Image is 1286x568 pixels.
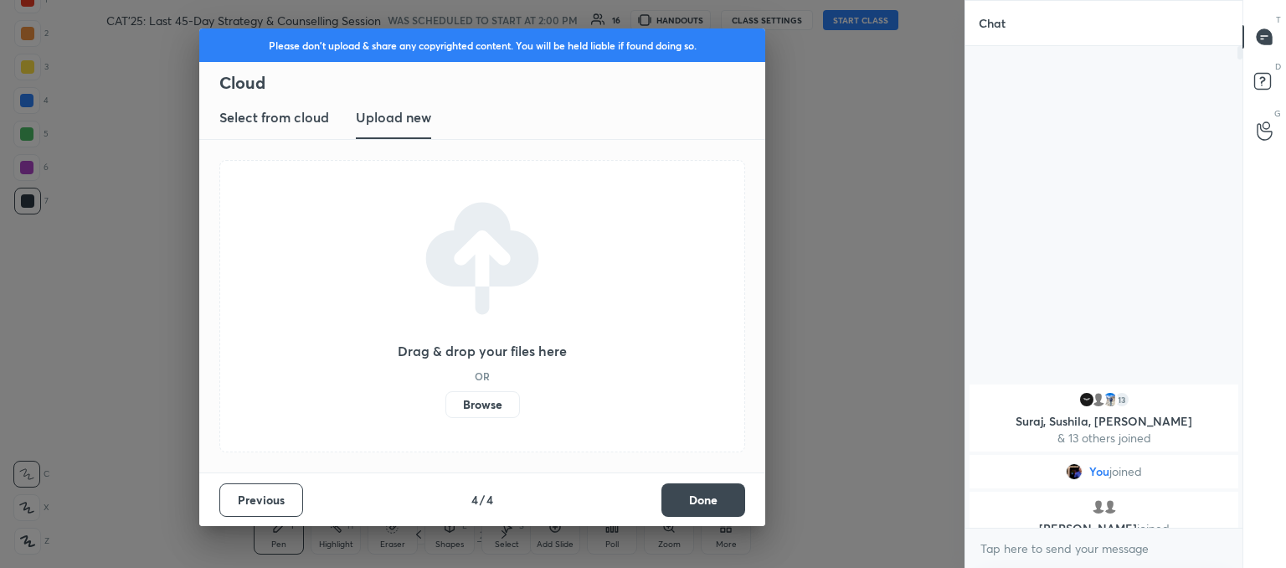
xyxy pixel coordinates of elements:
[1102,498,1119,515] img: default.png
[1090,498,1107,515] img: default.png
[480,491,485,509] h4: /
[1276,13,1281,26] p: T
[1137,520,1170,536] span: joined
[1089,465,1109,478] span: You
[219,483,303,517] button: Previous
[1102,391,1119,408] img: 3
[1114,391,1130,408] div: 13
[980,415,1228,428] p: Suraj, Sushila, [PERSON_NAME]
[219,72,765,94] h2: Cloud
[1090,391,1107,408] img: default.png
[980,522,1228,535] p: [PERSON_NAME]
[1109,465,1142,478] span: joined
[199,28,765,62] div: Please don't upload & share any copyrighted content. You will be held liable if found doing so.
[980,431,1228,445] p: & 13 others joined
[398,344,567,358] h3: Drag & drop your files here
[219,107,329,127] h3: Select from cloud
[1078,391,1095,408] img: 2061d1d6015d4b439098415aa0faaf94.jpg
[1274,107,1281,120] p: G
[486,491,493,509] h4: 4
[475,371,490,381] h5: OR
[661,483,745,517] button: Done
[965,1,1019,45] p: Chat
[965,381,1242,529] div: grid
[1066,463,1083,480] img: a0f30a0c6af64d7ea217c9f4bc3710fc.jpg
[356,107,431,127] h3: Upload new
[471,491,478,509] h4: 4
[1275,60,1281,73] p: D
